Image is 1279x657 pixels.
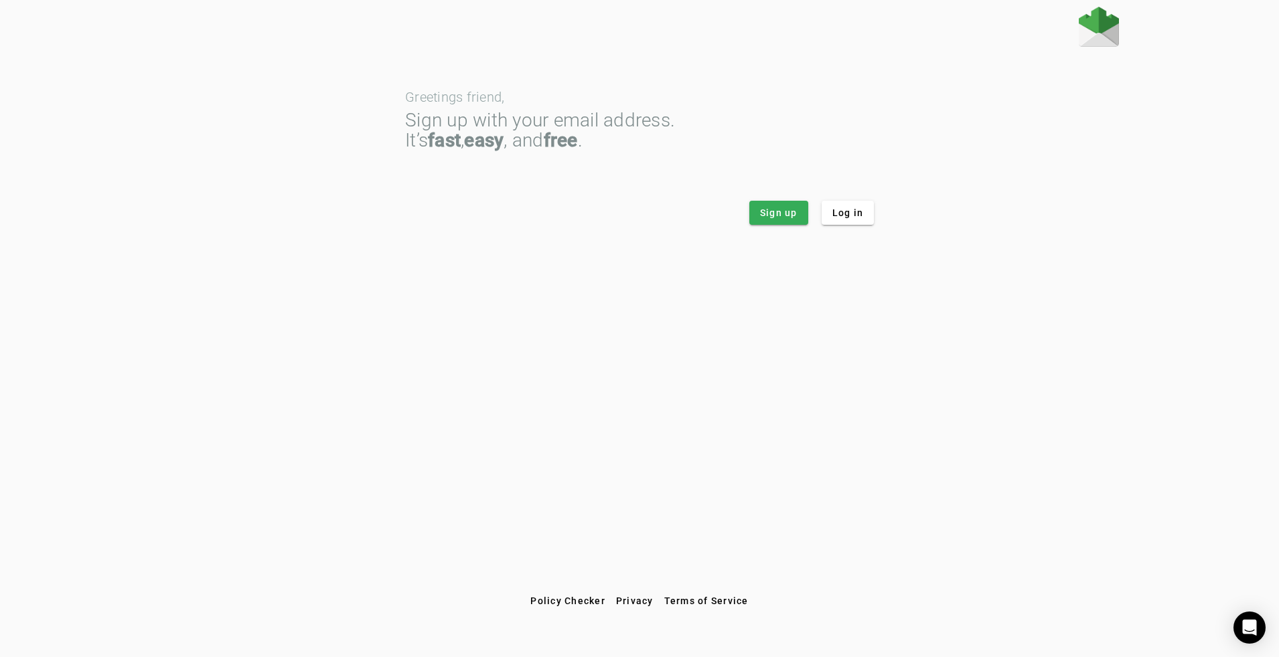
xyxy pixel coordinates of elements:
[1079,7,1119,47] img: Fraudmarc Logo
[832,206,864,219] span: Log in
[544,129,578,151] strong: free
[530,595,605,606] span: Policy Checker
[664,595,749,606] span: Terms of Service
[464,129,504,151] strong: easy
[428,129,461,151] strong: fast
[659,589,754,613] button: Terms of Service
[616,595,654,606] span: Privacy
[405,110,874,151] div: Sign up with your email address. It’s , , and .
[822,201,875,225] button: Log in
[405,90,874,104] div: Greetings friend,
[760,206,798,219] span: Sign up
[749,201,808,225] button: Sign up
[1233,612,1266,644] div: Open Intercom Messenger
[611,589,659,613] button: Privacy
[525,589,611,613] button: Policy Checker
